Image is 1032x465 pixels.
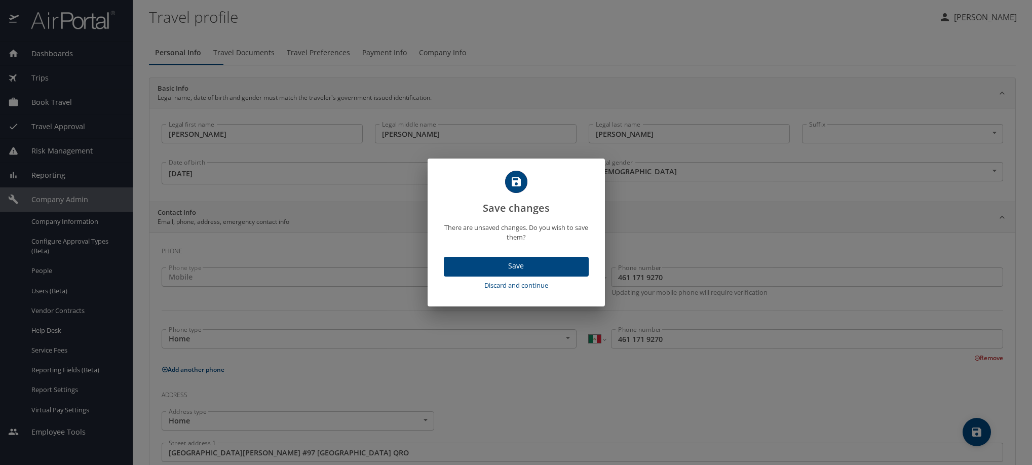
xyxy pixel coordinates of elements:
[452,260,581,273] span: Save
[440,223,593,242] p: There are unsaved changes. Do you wish to save them?
[444,277,589,294] button: Discard and continue
[444,257,589,277] button: Save
[448,280,585,291] span: Discard and continue
[440,171,593,216] h2: Save changes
